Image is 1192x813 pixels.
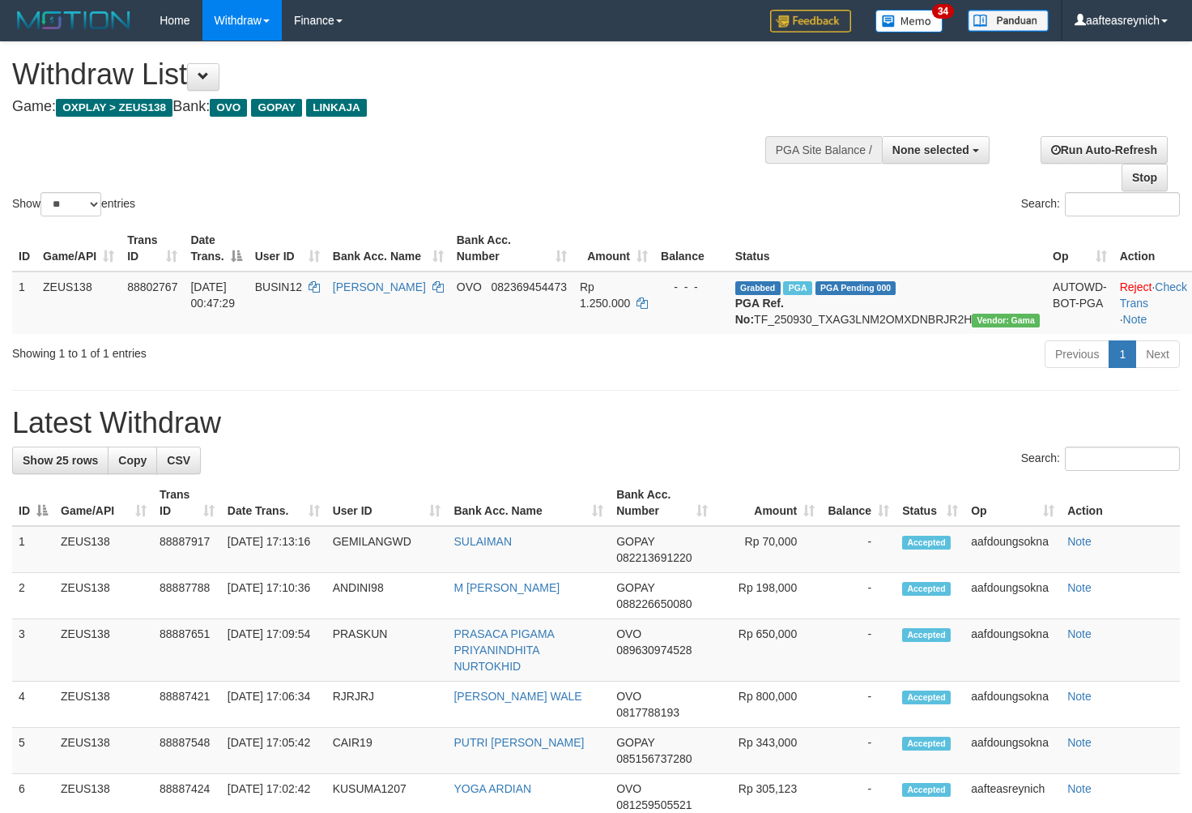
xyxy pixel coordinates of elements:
span: Accepted [902,783,951,797]
td: - [821,728,896,774]
span: Marked by aafsreyleap [783,281,811,295]
th: Date Trans.: activate to sort column ascending [221,480,326,526]
th: ID [12,225,36,272]
td: [DATE] 17:09:54 [221,619,326,682]
a: Reject [1120,280,1152,293]
a: PUTRI [PERSON_NAME] [453,736,584,749]
th: Balance: activate to sort column ascending [821,480,896,526]
td: 88887651 [153,619,221,682]
span: OVO [616,690,641,703]
td: ZEUS138 [54,526,153,573]
th: Status: activate to sort column ascending [896,480,964,526]
div: Showing 1 to 1 of 1 entries [12,339,484,362]
th: Bank Acc. Name: activate to sort column ascending [447,480,610,526]
a: Run Auto-Refresh [1041,136,1168,164]
th: Op: activate to sort column ascending [964,480,1061,526]
span: GOPAY [616,535,654,548]
h1: Withdraw List [12,58,778,91]
td: [DATE] 17:06:34 [221,682,326,728]
span: Copy 081259505521 to clipboard [616,798,692,811]
span: OVO [616,782,641,795]
th: Game/API: activate to sort column ascending [36,225,121,272]
td: - [821,526,896,573]
a: [PERSON_NAME] WALE [453,690,581,703]
span: 34 [932,4,954,19]
span: GOPAY [616,736,654,749]
a: Note [1067,581,1092,594]
span: LINKAJA [306,99,367,117]
th: Trans ID: activate to sort column ascending [121,225,184,272]
span: Copy 089630974528 to clipboard [616,644,692,657]
td: PRASKUN [326,619,448,682]
input: Search: [1065,447,1180,471]
td: Rp 650,000 [714,619,822,682]
td: ZEUS138 [36,272,121,334]
a: Note [1067,627,1092,640]
th: Date Trans.: activate to sort column descending [184,225,248,272]
span: Copy 082369454473 to clipboard [492,280,567,293]
td: Rp 198,000 [714,573,822,619]
span: GOPAY [251,99,302,117]
a: Check Trans [1120,280,1187,310]
th: Bank Acc. Number: activate to sort column ascending [450,225,573,272]
td: TF_250930_TXAG3LNM2OMXDNBRJR2H [729,272,1046,334]
span: OVO [457,280,482,293]
th: User ID: activate to sort column ascending [326,480,448,526]
span: Accepted [902,691,951,704]
label: Search: [1021,192,1180,216]
td: ZEUS138 [54,619,153,682]
a: Stop [1122,164,1168,191]
td: 88887421 [153,682,221,728]
label: Search: [1021,447,1180,471]
th: Status [729,225,1046,272]
a: [PERSON_NAME] [333,280,426,293]
span: Copy 088226650080 to clipboard [616,597,692,610]
span: GOPAY [616,581,654,594]
span: [DATE] 00:47:29 [190,280,235,310]
td: CAIR19 [326,728,448,774]
select: Showentries [40,192,101,216]
a: Note [1067,736,1092,749]
a: CSV [156,447,201,474]
h4: Game: Bank: [12,99,778,115]
span: Rp 1.250.000 [580,280,630,310]
td: - [821,682,896,728]
a: Note [1067,782,1092,795]
span: Accepted [902,628,951,642]
span: BUSIN12 [255,280,302,293]
img: Feedback.jpg [770,10,851,32]
td: aafdoungsokna [964,526,1061,573]
td: aafdoungsokna [964,573,1061,619]
span: Grabbed [735,281,781,295]
td: 3 [12,619,54,682]
td: 5 [12,728,54,774]
b: PGA Ref. No: [735,297,784,326]
td: ZEUS138 [54,728,153,774]
span: Accepted [902,582,951,596]
div: - - - [661,279,722,295]
th: Bank Acc. Number: activate to sort column ascending [610,480,714,526]
a: Note [1123,313,1147,326]
th: Balance [654,225,729,272]
td: 88887548 [153,728,221,774]
span: OVO [616,627,641,640]
img: panduan.png [968,10,1049,32]
span: Copy 082213691220 to clipboard [616,551,692,564]
td: aafdoungsokna [964,728,1061,774]
td: ANDINI98 [326,573,448,619]
th: Op: activate to sort column ascending [1046,225,1113,272]
td: Rp 343,000 [714,728,822,774]
span: Copy 085156737280 to clipboard [616,752,692,765]
td: [DATE] 17:13:16 [221,526,326,573]
a: Previous [1045,340,1109,368]
a: YOGA ARDIAN [453,782,531,795]
td: 88887788 [153,573,221,619]
span: Copy [118,454,147,467]
label: Show entries [12,192,135,216]
th: Amount: activate to sort column ascending [714,480,822,526]
td: - [821,573,896,619]
span: CSV [167,454,190,467]
td: ZEUS138 [54,573,153,619]
a: 1 [1109,340,1136,368]
th: Trans ID: activate to sort column ascending [153,480,221,526]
